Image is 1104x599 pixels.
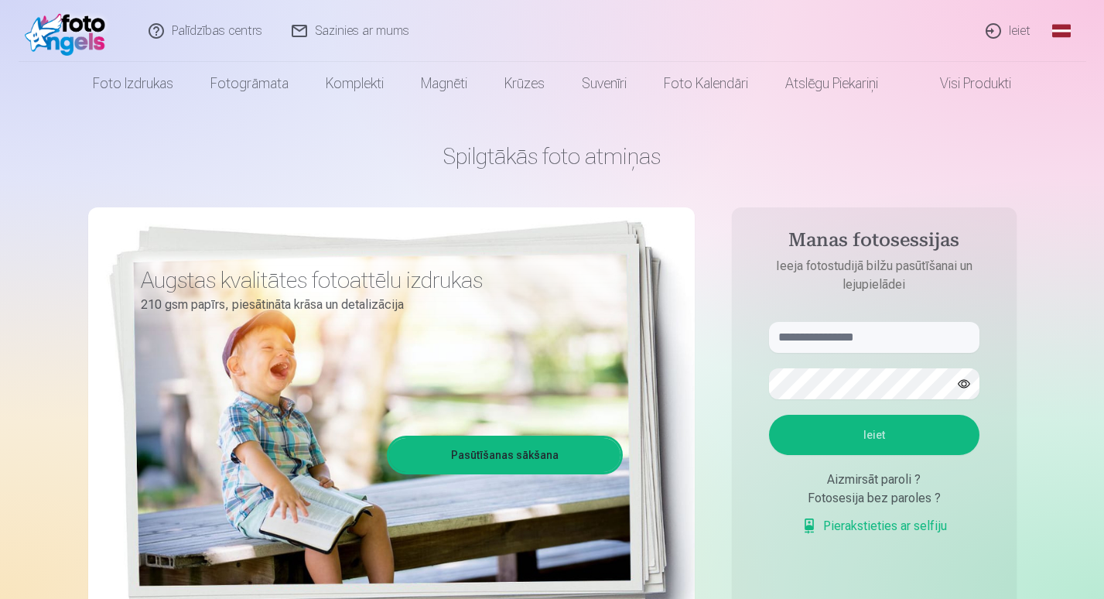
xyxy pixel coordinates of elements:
a: Foto kalendāri [645,62,767,105]
a: Atslēgu piekariņi [767,62,897,105]
p: 210 gsm papīrs, piesātināta krāsa un detalizācija [141,294,611,316]
img: /fa1 [25,6,114,56]
a: Magnēti [402,62,486,105]
a: Visi produkti [897,62,1030,105]
a: Pasūtīšanas sākšana [389,438,620,472]
button: Ieiet [769,415,979,455]
h4: Manas fotosessijas [754,229,995,257]
a: Foto izdrukas [74,62,192,105]
a: Fotogrāmata [192,62,307,105]
h1: Spilgtākās foto atmiņas [88,142,1017,170]
a: Krūzes [486,62,563,105]
div: Fotosesija bez paroles ? [769,489,979,508]
h3: Augstas kvalitātes fotoattēlu izdrukas [141,266,611,294]
a: Pierakstieties ar selfiju [802,517,947,536]
a: Komplekti [307,62,402,105]
p: Ieeja fotostudijā bilžu pasūtīšanai un lejupielādei [754,257,995,294]
div: Aizmirsāt paroli ? [769,471,979,489]
a: Suvenīri [563,62,645,105]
